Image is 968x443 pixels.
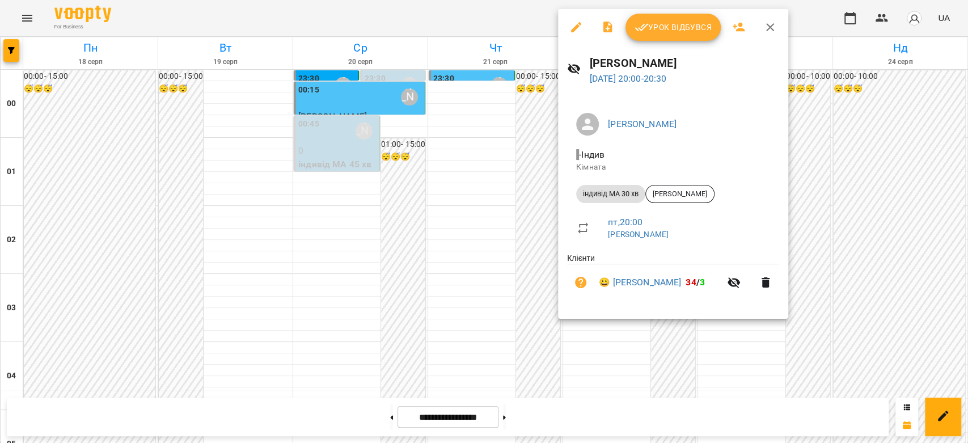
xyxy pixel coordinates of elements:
span: індивід МА 30 хв [576,189,645,199]
span: Урок відбувся [635,20,712,34]
span: 3 [700,277,705,288]
span: - Індив [576,149,607,160]
h6: [PERSON_NAME] [590,54,779,72]
a: [PERSON_NAME] [608,230,669,239]
a: пт , 20:00 [608,217,642,227]
ul: Клієнти [567,252,779,305]
a: 😀 [PERSON_NAME] [599,276,681,289]
button: Урок відбувся [625,14,721,41]
b: / [686,277,705,288]
div: [PERSON_NAME] [645,185,715,203]
p: Кімната [576,162,770,173]
span: [PERSON_NAME] [646,189,714,199]
button: Візит ще не сплачено. Додати оплату? [567,269,594,296]
a: [PERSON_NAME] [608,119,677,129]
span: 34 [686,277,696,288]
a: [DATE] 20:00-20:30 [590,73,667,84]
